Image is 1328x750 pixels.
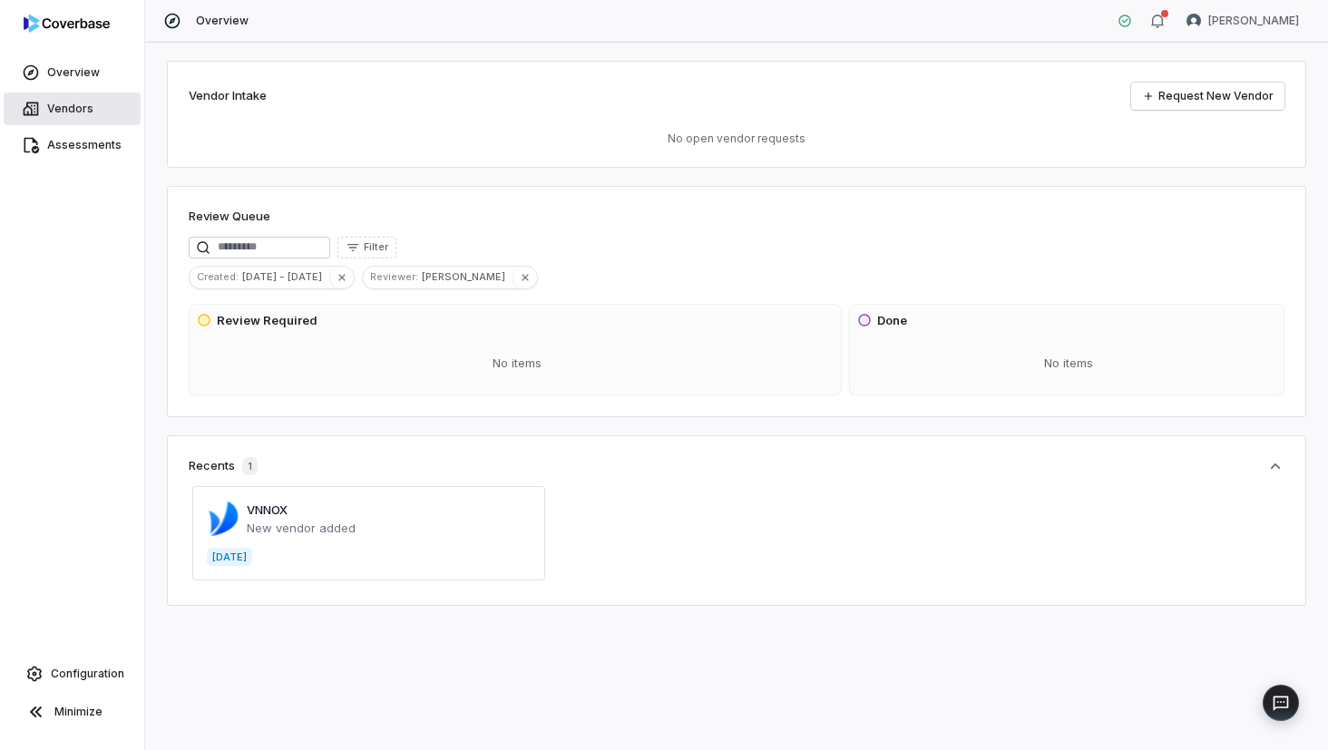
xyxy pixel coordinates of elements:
[189,131,1284,146] p: No open vendor requests
[189,457,1284,475] button: Recents1
[4,93,141,125] a: Vendors
[4,129,141,161] a: Assessments
[51,667,124,681] span: Configuration
[363,268,422,285] span: Reviewer :
[24,15,110,33] img: logo-D7KZi-bG.svg
[247,502,288,517] a: VNNOX
[7,657,137,690] a: Configuration
[857,340,1280,387] div: No items
[422,268,513,285] span: [PERSON_NAME]
[189,208,270,226] h1: Review Queue
[337,237,396,258] button: Filter
[1208,14,1299,28] span: [PERSON_NAME]
[217,312,317,330] h3: Review Required
[189,87,267,105] h2: Vendor Intake
[1131,83,1284,110] a: Request New Vendor
[47,102,93,116] span: Vendors
[242,457,258,475] span: 1
[47,138,122,152] span: Assessments
[47,65,100,80] span: Overview
[197,340,837,387] div: No items
[1186,14,1201,28] img: Stephan Gonzalez avatar
[242,268,329,285] span: [DATE] - [DATE]
[196,14,249,28] span: Overview
[54,705,103,719] span: Minimize
[877,312,907,330] h3: Done
[4,56,141,89] a: Overview
[7,694,137,730] button: Minimize
[364,240,388,254] span: Filter
[189,457,258,475] div: Recents
[1176,7,1310,34] button: Stephan Gonzalez avatar[PERSON_NAME]
[190,268,242,285] span: Created :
